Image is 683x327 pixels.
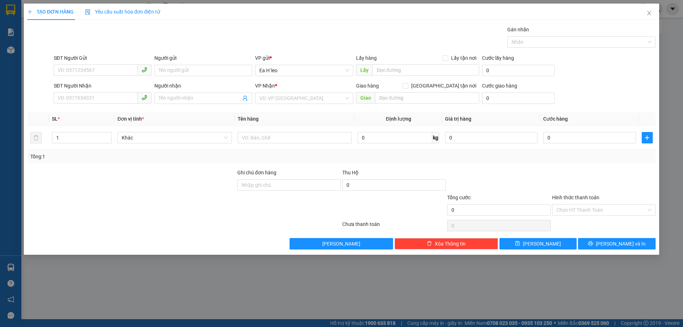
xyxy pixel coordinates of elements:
[646,10,652,16] span: close
[639,4,659,23] button: Close
[588,241,593,247] span: printer
[142,95,147,100] span: phone
[642,135,652,141] span: plus
[85,9,91,15] img: icon
[154,82,252,90] div: Người nhận
[432,132,439,143] span: kg
[375,92,479,104] input: Dọc đường
[356,83,379,89] span: Giao hàng
[445,116,471,122] span: Giá trị hàng
[543,116,568,122] span: Cước hàng
[523,240,561,248] span: [PERSON_NAME]
[395,238,498,249] button: deleteXóa Thông tin
[54,54,152,62] div: SĐT Người Gửi
[408,82,479,90] span: [GEOGRAPHIC_DATA] tận nơi
[30,132,42,143] button: delete
[356,64,372,76] span: Lấy
[54,82,152,90] div: SĐT Người Nhận
[260,65,349,76] span: Ea H`leo
[596,240,646,248] span: [PERSON_NAME] và In
[142,67,147,73] span: phone
[237,170,276,175] label: Ghi chú đơn hàng
[341,220,446,233] div: Chưa thanh toán
[85,9,160,15] span: Yêu cầu xuất hóa đơn điện tử
[243,95,248,101] span: user-add
[342,170,359,175] span: Thu Hộ
[482,65,555,76] input: Cước lấy hàng
[386,116,411,122] span: Định lượng
[356,92,375,104] span: Giao
[507,27,529,32] label: Gán nhãn
[255,83,275,89] span: VP Nhận
[427,241,432,247] span: delete
[238,116,259,122] span: Tên hàng
[356,55,377,61] span: Lấy hàng
[482,55,514,61] label: Cước lấy hàng
[290,238,393,249] button: [PERSON_NAME]
[445,132,538,143] input: 0
[578,238,656,249] button: printer[PERSON_NAME] và In
[323,240,361,248] span: [PERSON_NAME]
[642,132,653,143] button: plus
[27,9,32,14] span: plus
[482,83,517,89] label: Cước giao hàng
[552,195,599,200] label: Hình thức thanh toán
[52,116,58,122] span: SL
[499,238,577,249] button: save[PERSON_NAME]
[154,54,252,62] div: Người gửi
[435,240,466,248] span: Xóa Thông tin
[117,116,144,122] span: Đơn vị tính
[448,54,479,62] span: Lấy tận nơi
[237,179,341,191] input: Ghi chú đơn hàng
[122,132,228,143] span: Khác
[515,241,520,247] span: save
[238,132,352,143] input: VD: Bàn, Ghế
[372,64,479,76] input: Dọc đường
[27,9,74,15] span: TẠO ĐƠN HÀNG
[30,153,264,160] div: Tổng: 1
[255,54,353,62] div: VP gửi
[482,93,555,104] input: Cước giao hàng
[447,195,471,200] span: Tổng cước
